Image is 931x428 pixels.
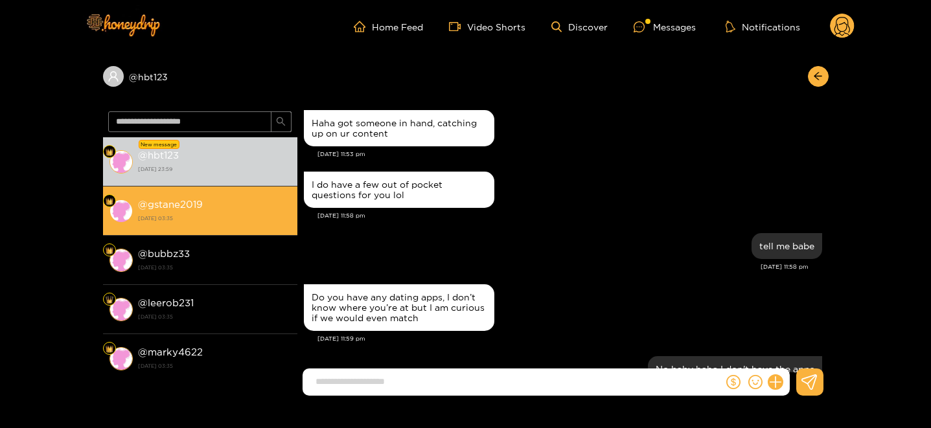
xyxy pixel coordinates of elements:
[808,66,829,87] button: arrow-left
[109,298,133,321] img: conversation
[312,118,487,139] div: Haha got someone in hand, catching up on ur content
[138,212,291,224] strong: [DATE] 03:35
[138,360,291,372] strong: [DATE] 03:35
[304,262,809,271] div: [DATE] 11:58 pm
[304,110,494,146] div: Sep. 14, 11:53 pm
[138,346,203,357] strong: @ marky4622
[138,262,291,273] strong: [DATE] 03:35
[748,375,763,389] span: smile
[271,111,292,132] button: search
[312,292,487,323] div: Do you have any dating apps, I don’t know where you’re at but I am curious if we would even match
[139,140,179,149] div: New message
[106,148,113,156] img: Fan Level
[276,117,286,128] span: search
[106,247,113,254] img: Fan Level
[752,233,822,259] div: Sep. 14, 11:58 pm
[317,334,822,343] div: [DATE] 11:59 pm
[109,199,133,223] img: conversation
[634,19,696,34] div: Messages
[317,150,822,159] div: [DATE] 11:53 pm
[449,21,525,32] a: Video Shorts
[138,297,194,308] strong: @ leerob231
[648,356,822,382] div: Sep. 15, 12:00 am
[317,211,822,220] div: [DATE] 11:58 pm
[726,375,741,389] span: dollar
[354,21,372,32] span: home
[109,150,133,174] img: conversation
[759,241,814,251] div: tell me babe
[138,163,291,175] strong: [DATE] 23:59
[108,71,119,82] span: user
[722,20,804,33] button: Notifications
[138,199,203,210] strong: @ gstane2019
[103,66,297,87] div: @hbt123
[106,197,113,205] img: Fan Level
[304,284,494,331] div: Sep. 14, 11:59 pm
[551,21,608,32] a: Discover
[813,71,823,82] span: arrow-left
[106,345,113,353] img: Fan Level
[138,150,179,161] strong: @ hbt123
[109,249,133,272] img: conversation
[354,21,423,32] a: Home Feed
[106,296,113,304] img: Fan Level
[304,172,494,208] div: Sep. 14, 11:58 pm
[312,179,487,200] div: I do have a few out of pocket questions for you lol
[138,311,291,322] strong: [DATE] 03:35
[138,248,190,259] strong: @ bubbz33
[724,372,743,392] button: dollar
[109,347,133,370] img: conversation
[449,21,467,32] span: video-camera
[656,364,814,374] div: No baby haha I don't have the apps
